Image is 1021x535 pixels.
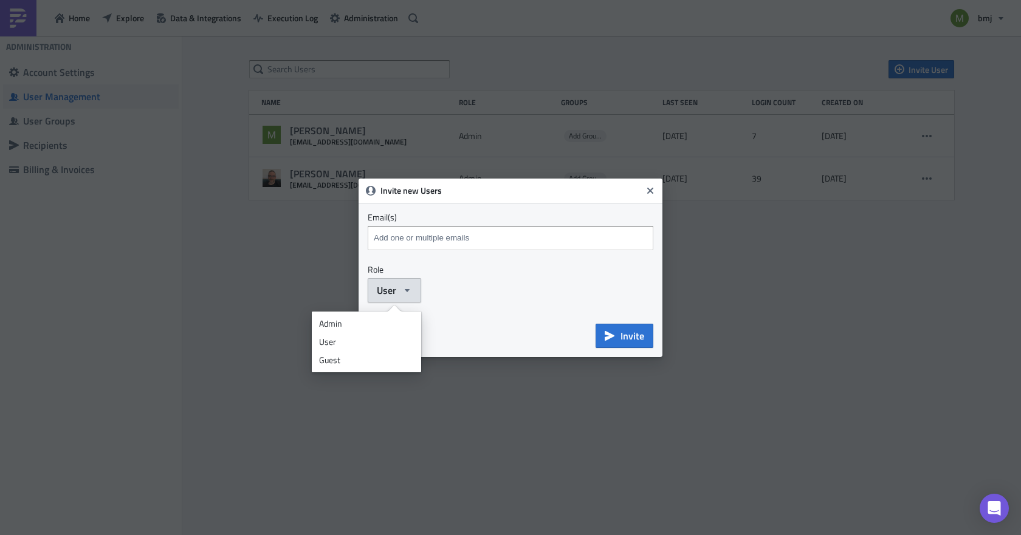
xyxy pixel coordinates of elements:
input: Add one or multiple emails [371,229,653,247]
div: Admin [319,318,414,330]
button: Close [641,182,659,200]
div: User [319,336,414,348]
button: User [368,278,421,302]
span: Invite [621,329,644,343]
label: Role [368,264,653,275]
div: Open Intercom Messenger [980,494,1009,523]
div: Guest [319,354,414,366]
button: Invite [596,324,653,348]
label: Email(s) [368,212,653,223]
span: User [377,283,396,298]
h6: Invite new Users [380,185,642,196]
